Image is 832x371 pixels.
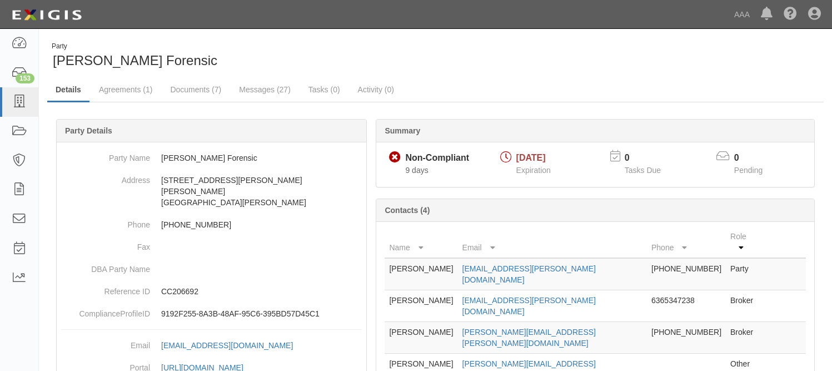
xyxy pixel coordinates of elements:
td: 6365347238 [647,290,726,322]
a: Agreements (1) [91,78,161,101]
span: [DATE] [516,153,546,162]
a: Activity (0) [350,78,402,101]
div: [EMAIL_ADDRESS][DOMAIN_NAME] [161,340,293,351]
a: Details [47,78,89,102]
td: [PHONE_NUMBER] [647,258,726,290]
b: Party Details [65,126,112,135]
a: [EMAIL_ADDRESS][PERSON_NAME][DOMAIN_NAME] [462,296,596,316]
span: [PERSON_NAME] Forensic [53,53,217,68]
dt: Fax [61,236,150,253]
th: Name [385,226,457,258]
a: [EMAIL_ADDRESS][DOMAIN_NAME] [161,341,305,350]
a: Messages (27) [231,78,299,101]
dt: ComplianceProfileID [61,303,150,319]
span: Tasks Due [625,166,661,175]
dt: Party Name [61,147,150,164]
dt: Reference ID [61,280,150,297]
a: [EMAIL_ADDRESS][PERSON_NAME][DOMAIN_NAME] [462,264,596,284]
th: Role [726,226,761,258]
div: 153 [16,73,34,83]
dt: Address [61,169,150,186]
dt: DBA Party Name [61,258,150,275]
p: 0 [625,152,675,165]
p: 0 [734,152,776,165]
dd: [STREET_ADDRESS][PERSON_NAME][PERSON_NAME] [GEOGRAPHIC_DATA][PERSON_NAME] [61,169,362,214]
span: Expiration [516,166,551,175]
b: Contacts (4) [385,206,430,215]
th: Email [458,226,647,258]
p: CC206692 [161,286,362,297]
td: [PHONE_NUMBER] [647,322,726,354]
div: Non-Compliant [405,152,469,165]
span: Pending [734,166,763,175]
a: AAA [729,3,755,26]
td: Broker [726,322,761,354]
td: [PERSON_NAME] [385,258,457,290]
img: logo-5460c22ac91f19d4615b14bd174203de0afe785f0fc80cf4dbbc73dc1793850b.png [8,5,85,25]
div: Semke Forensic [47,42,427,70]
dt: Phone [61,214,150,230]
a: Documents (7) [162,78,230,101]
dd: [PHONE_NUMBER] [61,214,362,236]
td: [PERSON_NAME] [385,290,457,322]
td: [PERSON_NAME] [385,322,457,354]
td: Broker [726,290,761,322]
p: 9192F255-8A3B-48AF-95C6-395BD57D45C1 [161,308,362,319]
i: Non-Compliant [389,152,401,164]
a: [PERSON_NAME][EMAIL_ADDRESS][PERSON_NAME][DOMAIN_NAME] [462,328,596,348]
th: Phone [647,226,726,258]
span: Since 09/29/2025 [405,166,428,175]
div: Party [52,42,217,51]
td: Party [726,258,761,290]
a: Tasks (0) [300,78,348,101]
i: Help Center - Complianz [784,8,797,21]
dd: [PERSON_NAME] Forensic [61,147,362,169]
dt: Email [61,334,150,351]
b: Summary [385,126,420,135]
